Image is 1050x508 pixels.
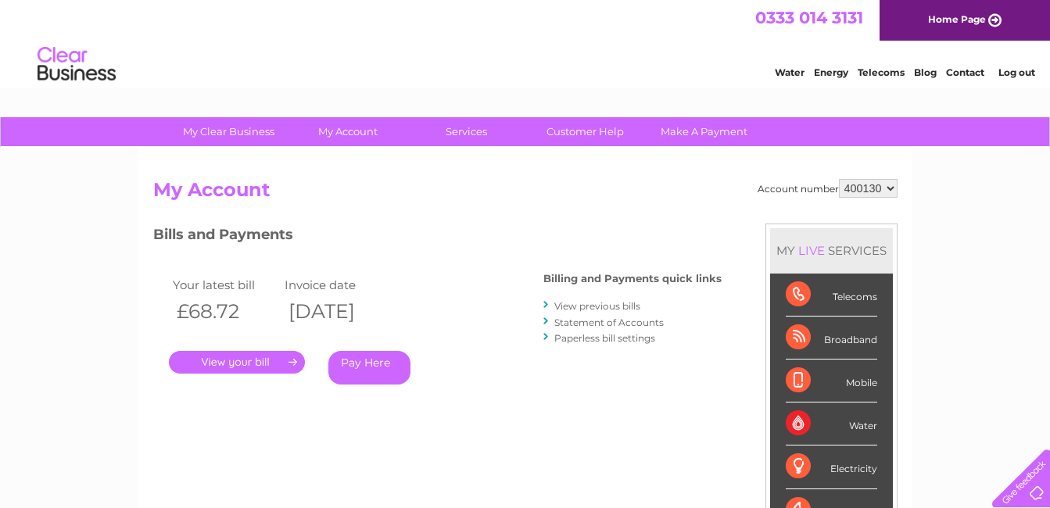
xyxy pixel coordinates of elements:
a: Pay Here [328,351,410,385]
a: Services [402,117,531,146]
h3: Bills and Payments [153,224,722,251]
a: View previous bills [554,300,640,312]
a: Log out [998,66,1035,78]
a: Paperless bill settings [554,332,655,344]
img: logo.png [37,41,116,88]
div: Electricity [786,445,877,488]
a: Water [775,66,805,78]
div: Clear Business is a trading name of Verastar Limited (registered in [GEOGRAPHIC_DATA] No. 3667643... [156,9,895,76]
th: [DATE] [281,295,393,327]
div: Broadband [786,317,877,360]
a: Make A Payment [640,117,769,146]
h2: My Account [153,179,898,209]
td: Invoice date [281,274,393,295]
div: Water [786,402,877,445]
a: Contact [946,66,984,78]
h4: Billing and Payments quick links [543,273,722,284]
th: £68.72 [169,295,281,327]
div: Account number [758,179,898,198]
td: Your latest bill [169,274,281,295]
a: Customer Help [521,117,650,146]
a: Blog [914,66,937,78]
a: . [169,351,305,374]
div: Mobile [786,360,877,402]
a: My Clear Business [164,117,293,146]
a: 0333 014 3131 [755,8,863,27]
div: Telecoms [786,274,877,317]
a: My Account [283,117,412,146]
div: MY SERVICES [770,228,893,273]
a: Statement of Accounts [554,317,664,328]
a: Telecoms [858,66,905,78]
a: Energy [814,66,848,78]
div: LIVE [795,243,828,258]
